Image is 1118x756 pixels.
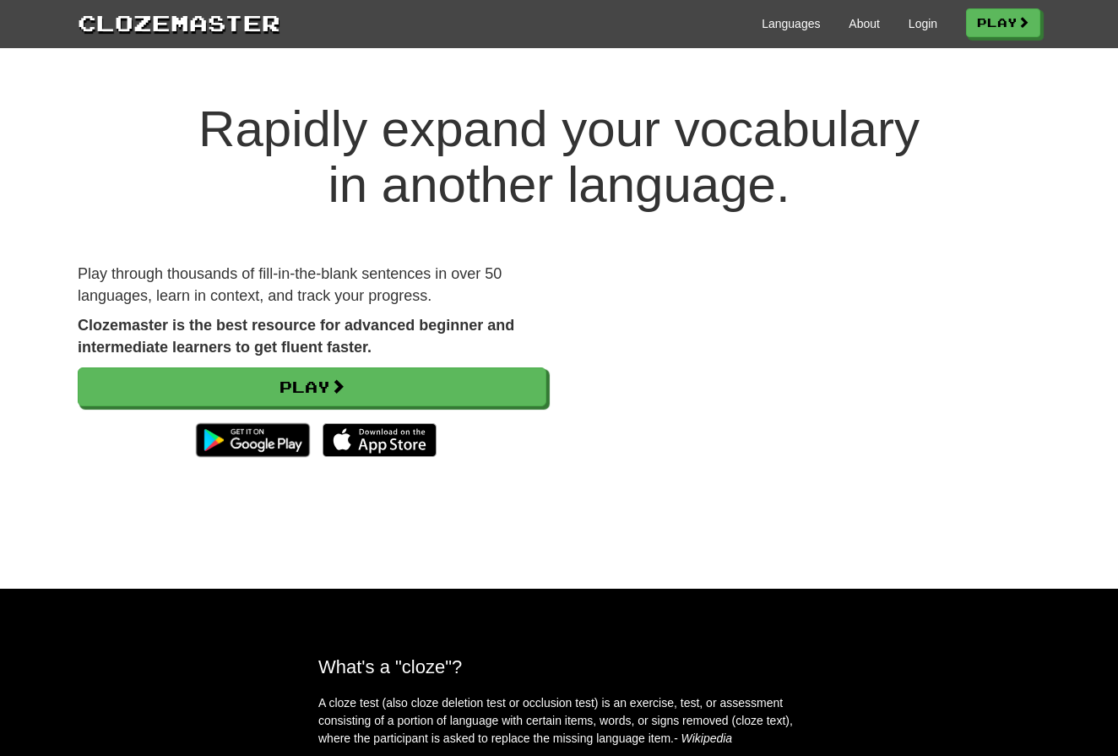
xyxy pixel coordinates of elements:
[78,317,514,356] strong: Clozemaster is the best resource for advanced beginner and intermediate learners to get fluent fa...
[78,367,546,406] a: Play
[318,694,800,748] p: A cloze test (also cloze deletion test or occlusion test) is an exercise, test, or assessment con...
[318,656,800,677] h2: What's a "cloze"?
[762,15,820,32] a: Languages
[187,415,318,465] img: Get it on Google Play
[966,8,1040,37] a: Play
[674,732,732,745] em: - Wikipedia
[78,264,546,307] p: Play through thousands of fill-in-the-blank sentences in over 50 languages, learn in context, and...
[909,15,937,32] a: Login
[323,423,437,457] img: Download_on_the_App_Store_Badge_US-UK_135x40-25178aeef6eb6b83b96f5f2d004eda3bffbb37122de64afbaef7...
[849,15,880,32] a: About
[78,7,280,38] a: Clozemaster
